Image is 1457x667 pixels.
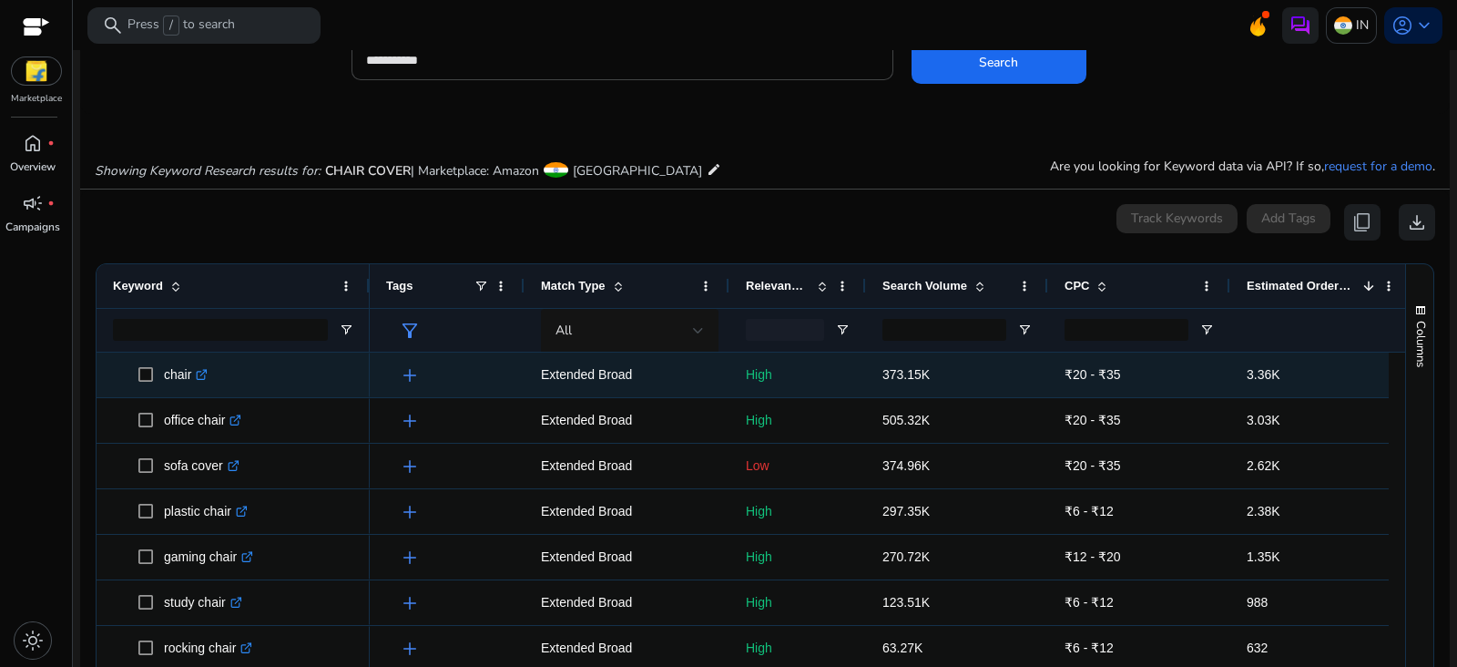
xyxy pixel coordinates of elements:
[1065,641,1114,655] span: ₹6 - ₹12
[47,139,55,147] span: fiber_manual_record
[746,402,850,439] p: High
[1247,641,1268,655] span: 632
[164,630,252,667] p: rocking chair
[882,595,930,610] span: 123.51K
[11,92,62,106] p: Marketplace
[95,162,321,180] i: Showing Keyword Research results for:
[1413,15,1435,36] span: keyboard_arrow_down
[325,162,411,180] span: CHAIR COVER
[1065,504,1114,518] span: ₹6 - ₹12
[882,549,930,564] span: 270.72K
[746,279,810,292] span: Relevance Score
[882,458,930,473] span: 374.96K
[746,584,850,621] p: High
[164,402,241,439] p: office chair
[164,493,248,530] p: plastic chair
[746,356,850,394] p: High
[1065,413,1121,427] span: ₹20 - ₹35
[746,493,850,530] p: High
[555,322,572,339] span: All
[882,641,922,655] span: 63.27K
[541,402,713,439] p: Extended Broad
[164,447,239,485] p: sofa cover
[541,279,606,292] span: Match Type
[1356,9,1369,41] p: IN
[47,200,55,207] span: fiber_manual_record
[882,319,1006,341] input: Search Volume Filter Input
[399,410,421,432] span: add
[1065,319,1188,341] input: CPC Filter Input
[1399,204,1435,241] button: download
[573,162,702,180] span: [GEOGRAPHIC_DATA]
[541,356,713,394] p: Extended Broad
[164,539,253,576] p: gaming chair
[1334,16,1352,35] img: in.svg
[882,279,967,292] span: Search Volume
[746,539,850,576] p: High
[127,15,235,36] p: Press to search
[979,53,1018,72] span: Search
[1247,549,1280,564] span: 1.35K
[1247,279,1356,292] span: Estimated Orders/Month
[399,592,421,614] span: add
[411,162,539,180] span: | Marketplace: Amazon
[882,367,930,382] span: 373.15K
[912,40,1086,84] button: Search
[113,279,163,292] span: Keyword
[386,279,413,292] span: Tags
[835,323,850,337] button: Open Filter Menu
[1065,279,1089,292] span: CPC
[163,15,179,36] span: /
[1391,15,1413,36] span: account_circle
[1017,323,1032,337] button: Open Filter Menu
[399,547,421,569] span: add
[399,364,421,386] span: add
[1247,367,1280,382] span: 3.36K
[1247,504,1280,518] span: 2.38K
[1199,323,1214,337] button: Open Filter Menu
[1247,595,1268,610] span: 988
[399,501,421,523] span: add
[10,159,56,175] p: Overview
[399,320,421,342] span: filter_alt
[113,319,328,341] input: Keyword Filter Input
[541,447,713,485] p: Extended Broad
[1065,595,1114,610] span: ₹6 - ₹12
[882,504,930,518] span: 297.35K
[1247,413,1280,427] span: 3.03K
[882,413,930,427] span: 505.32K
[339,323,353,337] button: Open Filter Menu
[102,15,124,36] span: search
[22,132,44,154] span: home
[1065,549,1121,564] span: ₹12 - ₹20
[746,630,850,667] p: High
[22,630,44,652] span: light_mode
[164,356,208,394] p: chair
[746,447,850,485] p: Low
[399,638,421,660] span: add
[541,539,713,576] p: Extended Broad
[1406,211,1428,233] span: download
[1247,458,1280,473] span: 2.62K
[1412,321,1429,367] span: Columns
[1065,458,1121,473] span: ₹20 - ₹35
[1324,158,1432,175] a: request for a demo
[1050,157,1435,176] p: Are you looking for Keyword data via API? If so, .
[164,584,242,621] p: study chair
[541,630,713,667] p: Extended Broad
[12,57,61,85] img: flipkart.svg
[22,192,44,214] span: campaign
[541,584,713,621] p: Extended Broad
[5,219,60,235] p: Campaigns
[541,493,713,530] p: Extended Broad
[399,456,421,477] span: add
[1065,367,1121,382] span: ₹20 - ₹35
[707,159,721,180] mat-icon: edit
